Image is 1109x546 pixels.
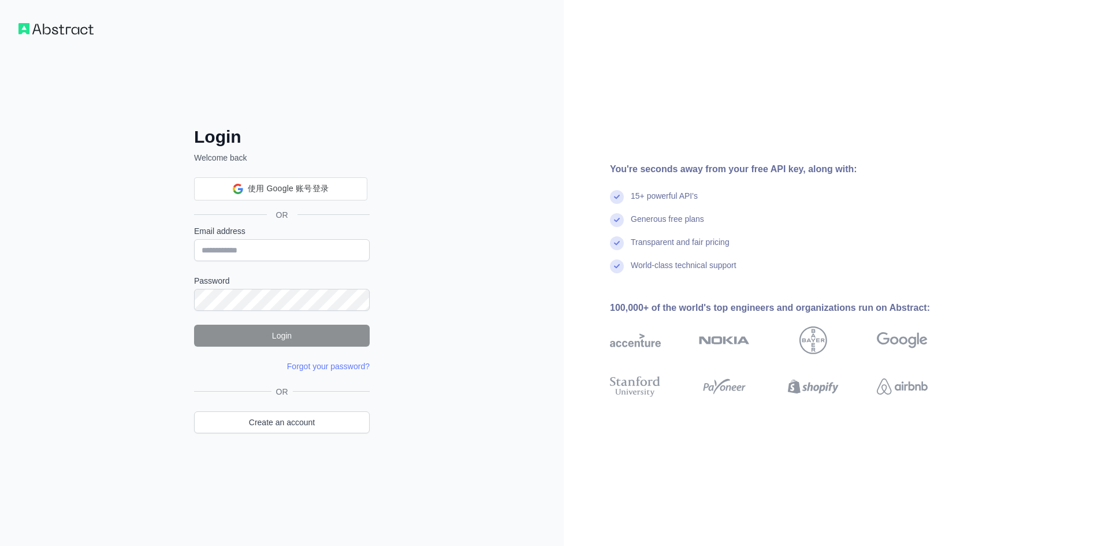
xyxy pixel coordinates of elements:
[610,326,661,354] img: accenture
[271,386,293,398] span: OR
[194,177,367,200] div: 使用 Google 账号登录
[18,23,94,35] img: Workflow
[610,213,624,227] img: check mark
[194,411,370,433] a: Create an account
[799,326,827,354] img: bayer
[788,374,839,399] img: shopify
[699,374,750,399] img: payoneer
[631,190,698,213] div: 15+ powerful API's
[610,374,661,399] img: stanford university
[287,362,370,371] a: Forgot your password?
[610,301,965,315] div: 100,000+ of the world's top engineers and organizations run on Abstract:
[610,162,965,176] div: You're seconds away from your free API key, along with:
[610,259,624,273] img: check mark
[194,152,370,164] p: Welcome back
[194,275,370,287] label: Password
[631,213,704,236] div: Generous free plans
[610,190,624,204] img: check mark
[631,259,736,283] div: World-class technical support
[194,127,370,147] h2: Login
[194,325,370,347] button: Login
[877,326,928,354] img: google
[631,236,730,259] div: Transparent and fair pricing
[194,225,370,237] label: Email address
[248,183,329,195] span: 使用 Google 账号登录
[877,374,928,399] img: airbnb
[610,236,624,250] img: check mark
[699,326,750,354] img: nokia
[267,209,297,221] span: OR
